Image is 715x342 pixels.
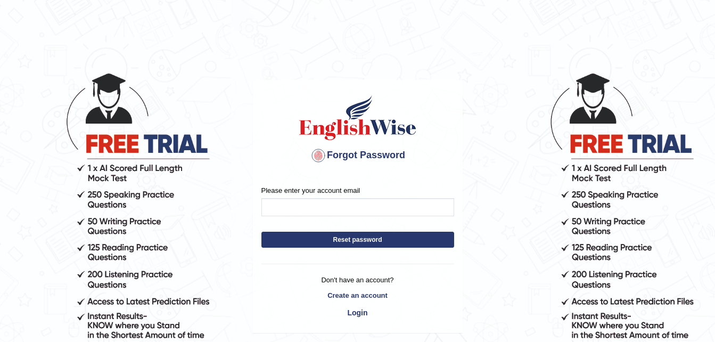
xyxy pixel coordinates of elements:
a: Login [261,304,454,322]
p: Don't have an account? [261,275,454,285]
img: English Wise [297,94,418,142]
span: Forgot Password [310,150,405,160]
a: Create an account [261,290,454,300]
button: Reset password [261,232,454,248]
label: Please enter your account email [261,185,360,196]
